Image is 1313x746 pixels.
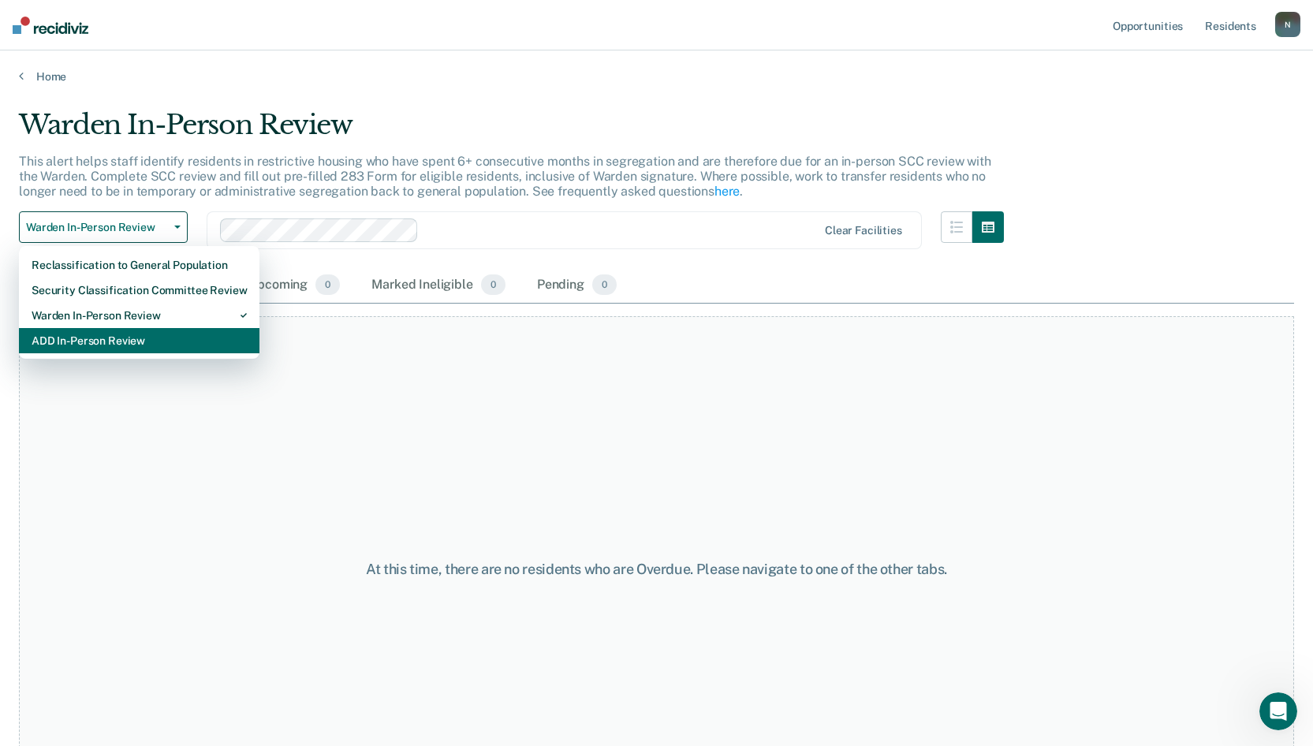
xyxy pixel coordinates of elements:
[19,211,188,243] button: Warden In-Person Review
[13,17,88,34] img: Recidiviz
[481,274,505,295] span: 0
[714,184,740,199] a: here
[1275,12,1300,37] button: N
[32,303,247,328] div: Warden In-Person Review
[19,109,1004,154] div: Warden In-Person Review
[32,252,247,278] div: Reclassification to General Population
[1259,692,1297,730] iframe: Intercom live chat
[32,278,247,303] div: Security Classification Committee Review
[338,561,975,578] div: At this time, there are no residents who are Overdue. Please navigate to one of the other tabs.
[534,268,620,303] div: Pending0
[19,69,1294,84] a: Home
[368,268,509,303] div: Marked Ineligible0
[32,328,247,353] div: ADD In-Person Review
[26,221,168,234] span: Warden In-Person Review
[315,274,340,295] span: 0
[19,154,991,199] p: This alert helps staff identify residents in restrictive housing who have spent 6+ consecutive mo...
[592,274,617,295] span: 0
[245,268,343,303] div: Upcoming0
[825,224,902,237] div: Clear facilities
